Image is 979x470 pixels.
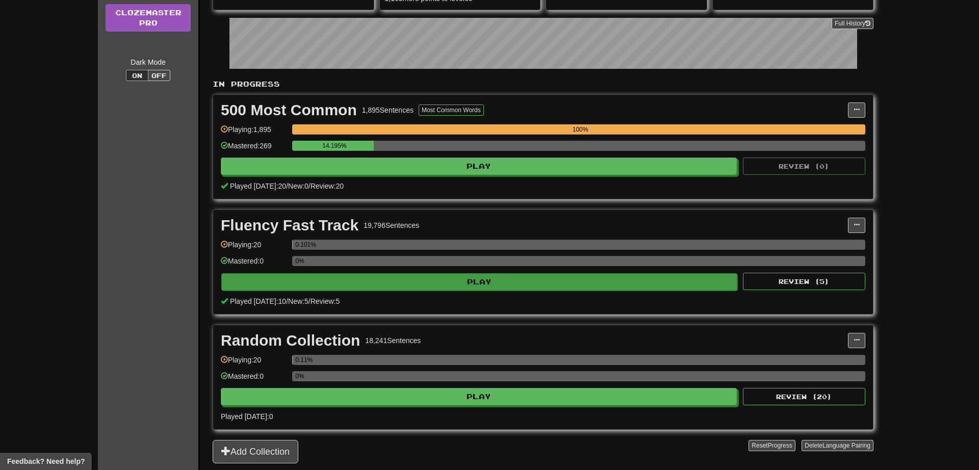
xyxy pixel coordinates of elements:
[126,70,148,81] button: On
[286,182,288,190] span: /
[221,256,287,273] div: Mastered: 0
[311,297,340,305] span: Review: 5
[362,105,414,115] div: 1,895 Sentences
[295,124,865,135] div: 100%
[822,442,870,449] span: Language Pairing
[221,218,358,233] div: Fluency Fast Track
[7,456,85,466] span: Open feedback widget
[221,240,287,256] div: Playing: 20
[364,220,419,230] div: 19,796 Sentences
[221,412,273,421] span: Played [DATE]: 0
[221,371,287,388] div: Mastered: 0
[802,440,873,451] button: DeleteLanguage Pairing
[311,182,344,190] span: Review: 20
[221,333,360,348] div: Random Collection
[308,297,311,305] span: /
[743,158,865,175] button: Review (0)
[743,273,865,290] button: Review (5)
[148,70,170,81] button: Off
[365,335,421,346] div: 18,241 Sentences
[230,182,286,190] span: Played [DATE]: 20
[832,18,873,29] button: Full History
[295,141,373,151] div: 14.195%
[221,388,737,405] button: Play
[286,297,288,305] span: /
[221,102,357,118] div: 500 Most Common
[221,355,287,372] div: Playing: 20
[221,158,737,175] button: Play
[213,79,873,89] p: In Progress
[749,440,795,451] button: ResetProgress
[230,297,286,305] span: Played [DATE]: 10
[308,182,311,190] span: /
[221,124,287,141] div: Playing: 1,895
[221,273,737,291] button: Play
[768,442,792,449] span: Progress
[288,182,308,190] span: New: 0
[419,105,484,116] button: Most Common Words
[288,297,308,305] span: New: 5
[106,4,191,32] a: ClozemasterPro
[221,141,287,158] div: Mastered: 269
[106,57,191,67] div: Dark Mode
[743,388,865,405] button: Review (20)
[213,440,298,463] button: Add Collection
